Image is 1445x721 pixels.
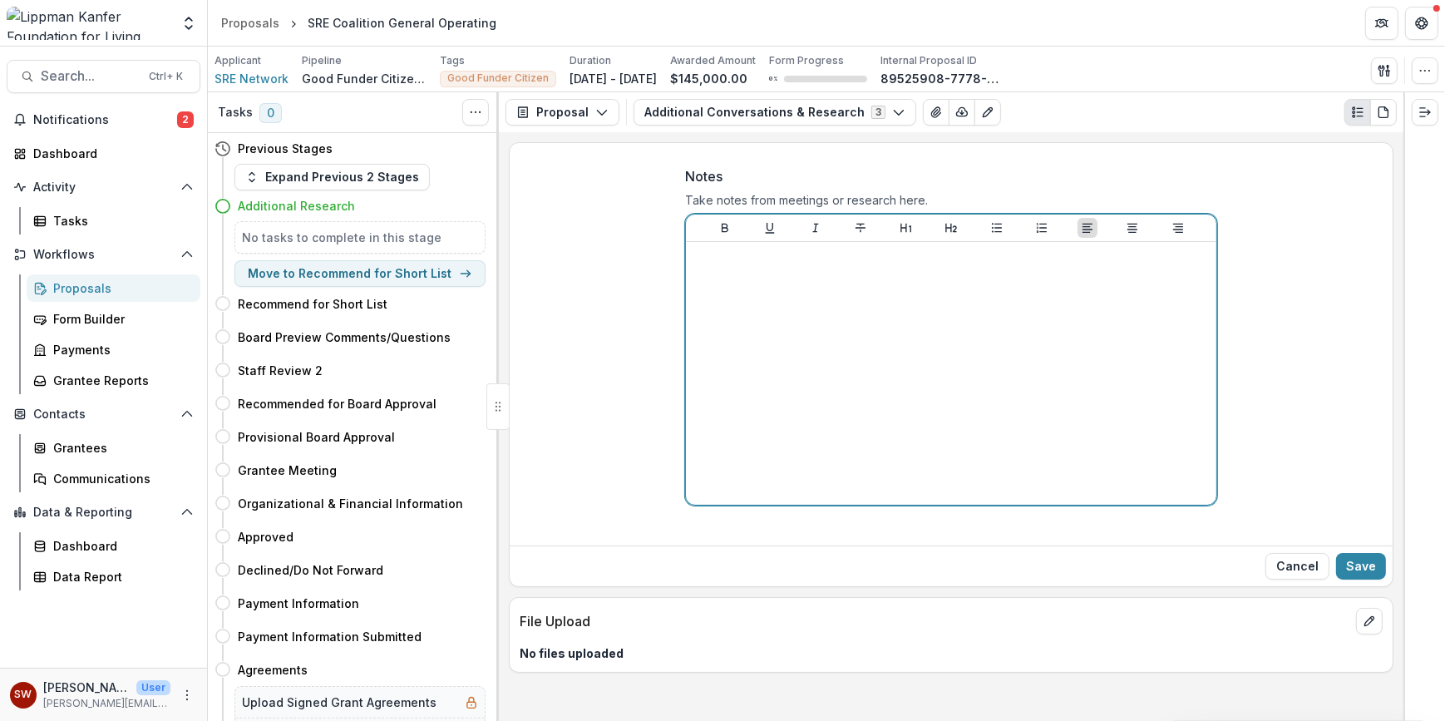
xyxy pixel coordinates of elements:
h4: Provisional Board Approval [238,428,395,446]
button: Toggle View Cancelled Tasks [462,99,489,126]
button: PDF view [1370,99,1397,126]
h4: Agreements [238,661,308,679]
div: Payments [53,341,187,358]
p: [PERSON_NAME] [43,679,130,696]
p: [PERSON_NAME][EMAIL_ADDRESS][DOMAIN_NAME] [43,696,170,711]
h4: Payment Information [238,595,359,612]
nav: breadcrumb [215,11,503,35]
a: SRE Network [215,70,289,87]
span: Search... [41,68,139,84]
button: Save [1336,553,1386,580]
div: Form Builder [53,310,187,328]
h4: Payment Information Submitted [238,628,422,645]
button: Notifications2 [7,106,200,133]
button: Partners [1365,7,1398,40]
button: Close [1265,553,1329,580]
h3: Tasks [218,106,253,120]
span: Activity [33,180,174,195]
button: Heading 1 [896,218,916,238]
div: SRE Coalition General Operating [308,14,496,32]
button: Edit as form [974,99,1001,126]
button: Expand Previous 2 Stages [234,164,430,190]
a: Grantees [27,434,200,462]
button: Open Activity [7,174,200,200]
h5: Upload Signed Grant Agreements [242,694,436,711]
button: Open Contacts [7,401,200,427]
h4: Recommend for Short List [238,295,387,313]
h4: Declined/Do Not Forward [238,561,383,579]
div: Samantha Carlin Willis [15,689,32,700]
span: 0 [259,103,282,123]
button: Ordered List [1032,218,1052,238]
button: Strike [851,218,870,238]
button: Plaintext view [1344,99,1371,126]
a: Dashboard [7,140,200,167]
div: Dashboard [33,145,187,162]
button: Bullet List [987,218,1007,238]
h4: Previous Stages [238,140,333,157]
h5: No tasks to complete in this stage [242,229,478,246]
button: Heading 2 [941,218,961,238]
a: Communications [27,465,200,492]
button: edit [1356,608,1383,635]
span: Contacts [33,407,174,422]
button: Open Workflows [7,241,200,268]
h4: Approved [238,528,293,546]
div: Ctrl + K [145,67,186,86]
p: Pipeline [302,53,342,68]
a: Grantee Reports [27,367,200,394]
div: Grantees [53,439,187,457]
p: Tags [440,53,465,68]
button: Additional Conversations & Research3 [634,99,916,126]
div: Proposals [221,14,279,32]
h4: Recommended for Board Approval [238,395,436,412]
p: [DATE] - [DATE] [570,70,657,87]
button: Expand right [1412,99,1438,126]
button: Align Left [1078,218,1097,238]
button: Bold [715,218,735,238]
button: Proposal [506,99,619,126]
a: Data Report [27,563,200,590]
a: Proposals [215,11,286,35]
div: Grantee Reports [53,372,187,389]
p: Duration [570,53,611,68]
a: Form Builder [27,305,200,333]
p: User [136,680,170,695]
p: Internal Proposal ID [880,53,977,68]
p: Form Progress [769,53,844,68]
p: No files uploaded [520,644,1383,662]
button: Align Right [1168,218,1188,238]
p: File Upload [520,611,1349,631]
h4: Organizational & Financial Information [238,495,463,512]
div: Data Report [53,568,187,585]
button: Get Help [1405,7,1438,40]
p: 89525908-7778-47ba-ada0-b2a4ae94de7e [880,70,1005,87]
a: Proposals [27,274,200,302]
span: Good Funder Citizen [447,72,549,84]
h4: Additional Research [238,197,355,215]
h4: Board Preview Comments/Questions [238,328,451,346]
h4: Staff Review 2 [238,362,323,379]
p: $145,000.00 [670,70,747,87]
button: Underline [760,218,780,238]
div: Take notes from meetings or research here. [685,193,1217,214]
p: Awarded Amount [670,53,756,68]
div: Proposals [53,279,187,297]
span: Data & Reporting [33,506,174,520]
a: Dashboard [27,532,200,560]
button: More [177,685,197,705]
img: Lippman Kanfer Foundation for Living Torah logo [7,7,170,40]
button: Open Data & Reporting [7,499,200,526]
div: Communications [53,470,187,487]
div: Tasks [53,212,187,230]
span: Notifications [33,113,177,127]
button: Search... [7,60,200,93]
span: Workflows [33,248,174,262]
p: Applicant [215,53,261,68]
button: Move to Recommend for Short List [234,260,486,287]
p: 0 % [769,73,777,85]
a: Payments [27,336,200,363]
button: View Attached Files [923,99,949,126]
a: Tasks [27,207,200,235]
